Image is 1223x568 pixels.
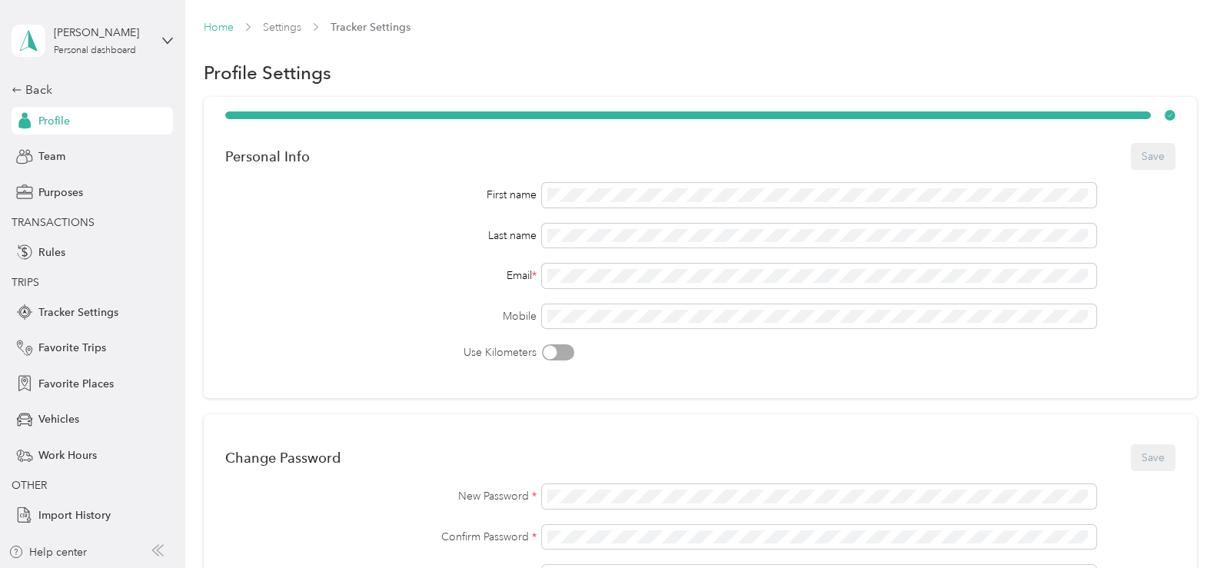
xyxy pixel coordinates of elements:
[38,507,111,523] span: Import History
[225,450,341,466] div: Change Password
[225,148,310,164] div: Personal Info
[225,529,537,545] label: Confirm Password
[54,46,136,55] div: Personal dashboard
[263,21,301,34] a: Settings
[225,187,537,203] div: First name
[12,81,165,99] div: Back
[1137,482,1223,568] iframe: Everlance-gr Chat Button Frame
[38,304,118,321] span: Tracker Settings
[8,544,87,560] button: Help center
[38,148,65,164] span: Team
[38,376,114,392] span: Favorite Places
[204,21,234,34] a: Home
[38,113,70,129] span: Profile
[38,447,97,463] span: Work Hours
[38,340,106,356] span: Favorite Trips
[12,276,39,289] span: TRIPS
[225,488,537,504] label: New Password
[331,19,410,35] span: Tracker Settings
[38,184,83,201] span: Purposes
[12,479,47,492] span: OTHER
[225,308,537,324] label: Mobile
[225,267,537,284] div: Email
[12,216,95,229] span: TRANSACTIONS
[225,344,537,360] label: Use Kilometers
[54,25,150,41] div: [PERSON_NAME]
[204,65,331,81] h1: Profile Settings
[38,244,65,261] span: Rules
[225,228,537,244] div: Last name
[38,411,79,427] span: Vehicles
